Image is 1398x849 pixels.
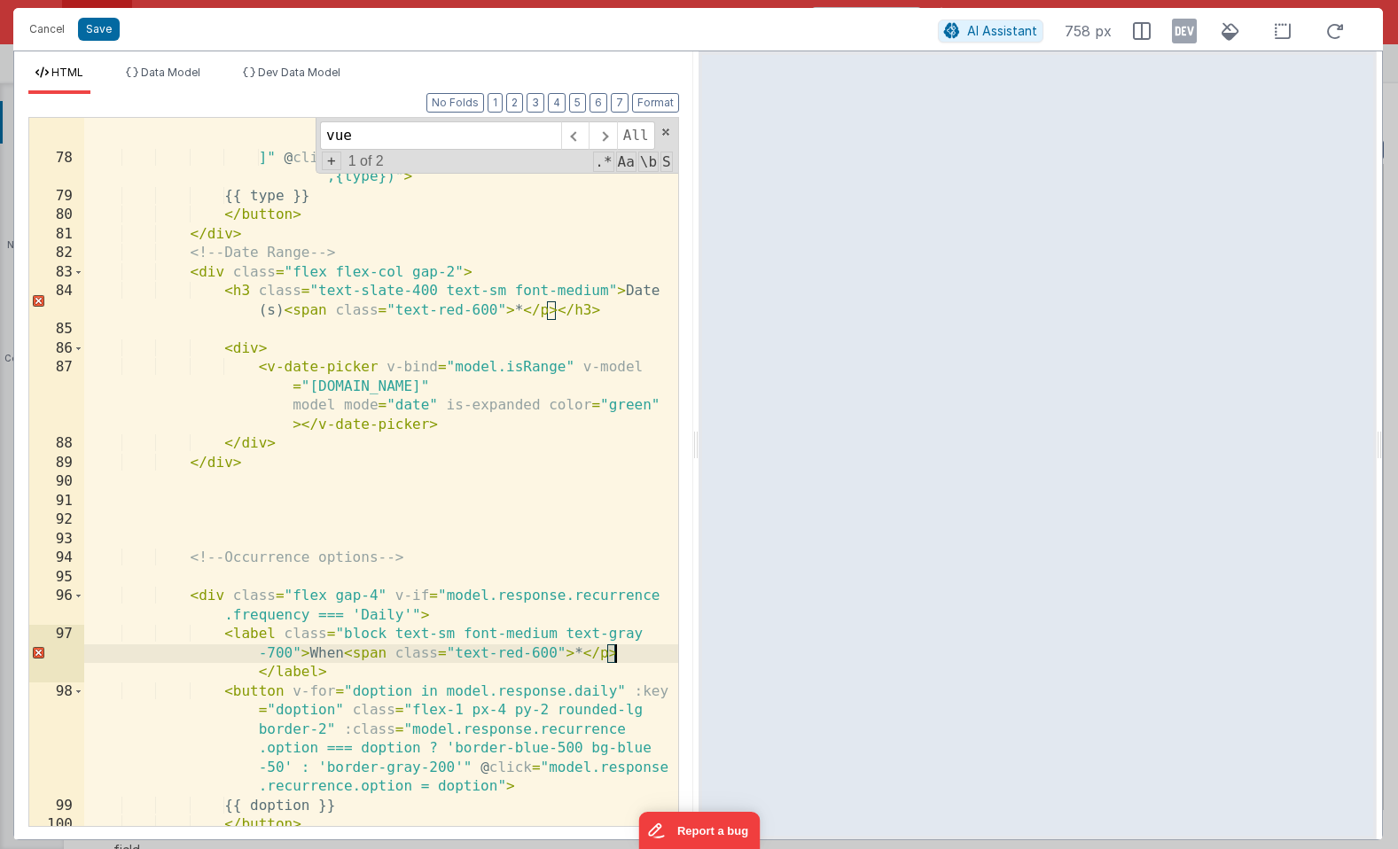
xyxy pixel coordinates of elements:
div: 94 [29,549,84,568]
button: 6 [590,93,607,113]
span: AI Assistant [967,23,1037,38]
span: Whole Word Search [638,152,659,172]
div: 79 [29,187,84,206]
button: 7 [611,93,629,113]
span: 1 of 2 [341,153,391,169]
button: Save [78,18,120,41]
span: Search In Selection [660,152,673,172]
div: 97 [29,625,84,682]
div: 82 [29,244,84,263]
div: 81 [29,225,84,245]
span: Alt-Enter [617,121,655,150]
span: Toggel Replace mode [322,152,341,170]
span: HTML [51,66,83,79]
div: 98 [29,682,84,797]
div: 77 [29,91,84,149]
button: 4 [548,93,566,113]
div: 85 [29,320,84,339]
iframe: Marker.io feedback button [638,812,760,849]
button: Format [632,93,679,113]
input: Search for [320,121,561,150]
div: 91 [29,492,84,511]
div: 86 [29,339,84,359]
span: CaseSensitive Search [616,152,637,172]
span: Data Model [141,66,200,79]
div: 92 [29,510,84,530]
div: 78 [29,149,84,187]
button: 2 [506,93,523,113]
div: 80 [29,206,84,225]
span: RegExp Search [593,152,613,172]
div: 87 [29,358,84,434]
div: 84 [29,282,84,320]
div: 96 [29,587,84,625]
button: 5 [569,93,586,113]
button: 3 [527,93,544,113]
div: 89 [29,454,84,473]
button: 1 [488,93,503,113]
button: AI Assistant [938,19,1043,43]
button: No Folds [426,93,484,113]
span: Dev Data Model [258,66,340,79]
div: 83 [29,263,84,283]
div: 90 [29,472,84,492]
div: 93 [29,530,84,549]
div: 88 [29,434,84,454]
div: 95 [29,568,84,588]
div: 99 [29,797,84,816]
div: 100 [29,815,84,835]
span: 758 px [1065,20,1112,42]
button: Cancel [20,17,74,42]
